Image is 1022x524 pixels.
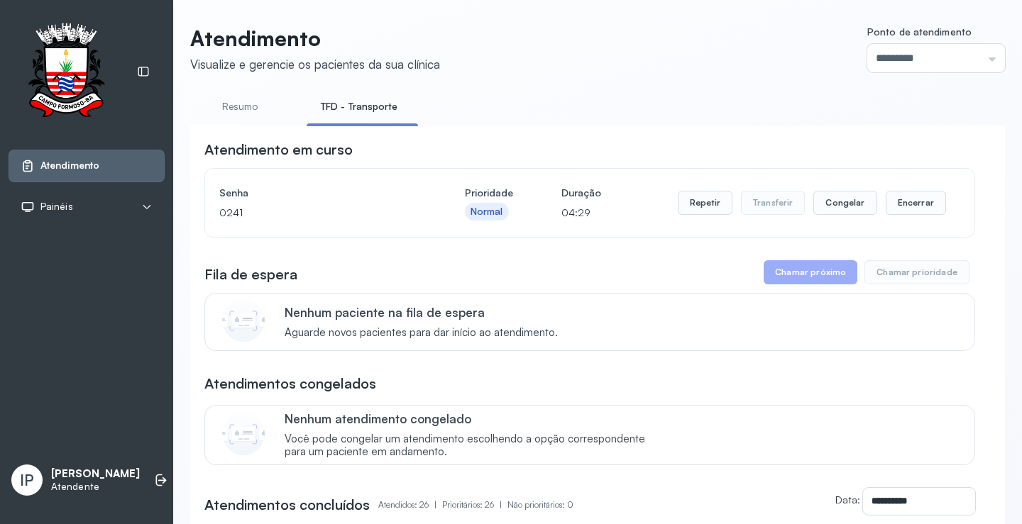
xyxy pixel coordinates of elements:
p: Atendidos: 26 [378,495,442,515]
span: Atendimento [40,160,99,172]
p: Nenhum paciente na fila de espera [285,305,558,320]
h4: Duração [561,183,601,203]
h4: Prioridade [465,183,513,203]
a: Resumo [190,95,290,118]
p: [PERSON_NAME] [51,467,140,481]
div: Visualize e gerencie os pacientes da sua clínica [190,57,440,72]
p: 04:29 [561,203,601,223]
img: Imagem de CalloutCard [222,299,265,342]
p: Nenhum atendimento congelado [285,411,660,426]
span: Aguarde novos pacientes para dar início ao atendimento. [285,326,558,340]
span: Ponto de atendimento [867,26,972,38]
p: 0241 [219,203,417,223]
span: Você pode congelar um atendimento escolhendo a opção correspondente para um paciente em andamento. [285,433,660,459]
span: | [500,499,502,510]
p: Prioritários: 26 [442,495,507,515]
h3: Atendimentos concluídos [204,495,370,515]
p: Atendimento [190,26,440,51]
a: Atendimento [21,159,153,173]
button: Chamar próximo [764,260,857,284]
div: Normal [471,206,503,218]
img: Logotipo do estabelecimento [15,23,117,121]
button: Repetir [678,191,732,215]
label: Data: [835,494,860,506]
button: Chamar prioridade [864,260,969,284]
a: TFD - Transporte [307,95,412,118]
h3: Fila de espera [204,264,297,284]
button: Congelar [813,191,877,215]
h3: Atendimentos congelados [204,374,376,394]
span: Painéis [40,201,73,213]
img: Imagem de CalloutCard [222,413,265,455]
p: Atendente [51,481,140,493]
button: Encerrar [886,191,946,215]
p: Não prioritários: 0 [507,495,573,515]
h3: Atendimento em curso [204,140,353,160]
button: Transferir [741,191,806,215]
span: | [434,499,436,510]
h4: Senha [219,183,417,203]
